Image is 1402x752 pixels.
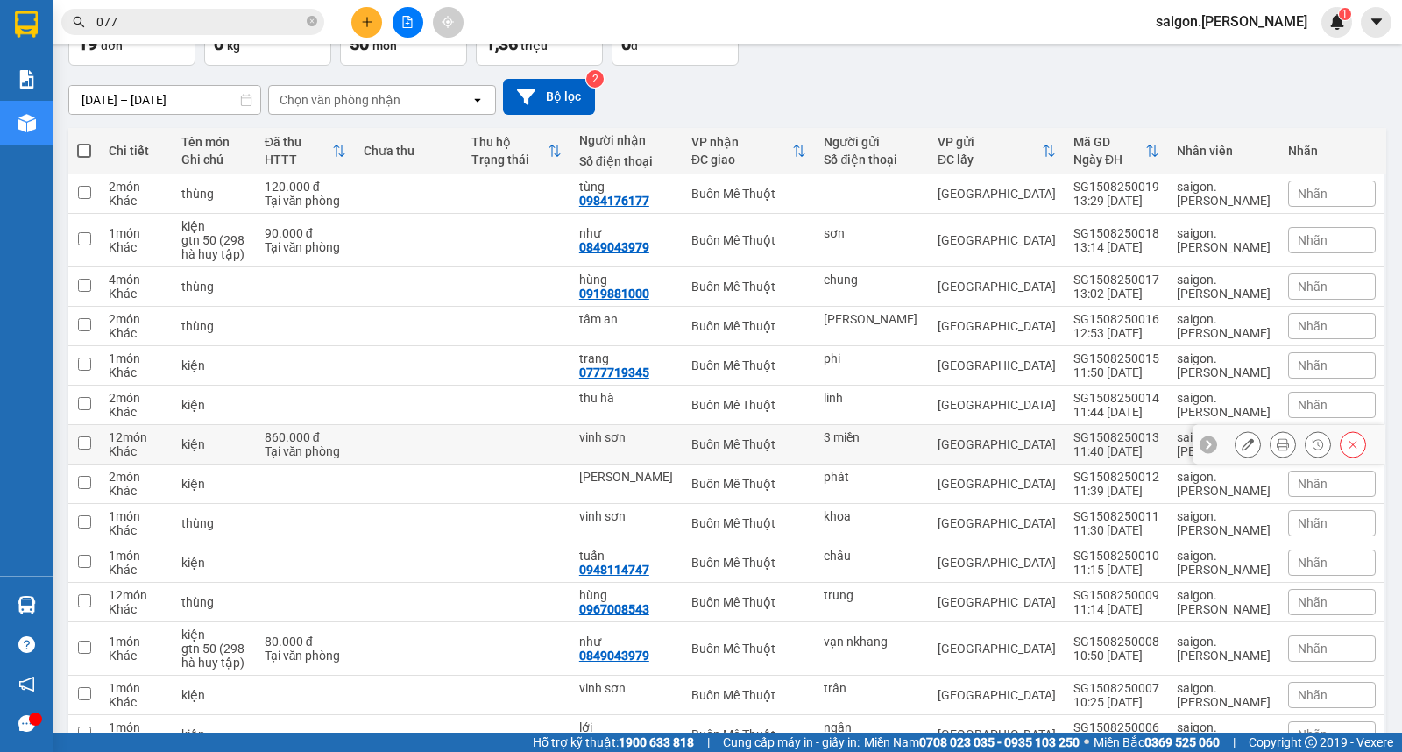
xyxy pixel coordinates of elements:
div: 0919881000 [579,287,649,301]
div: [GEOGRAPHIC_DATA] [938,727,1056,741]
div: Thu hộ [471,135,548,149]
th: Toggle SortBy [256,128,355,174]
div: 12 món [109,430,164,444]
div: tuấn [579,549,674,563]
div: Mã GD [1073,135,1145,149]
div: Tại văn phòng [265,649,346,663]
div: 1 món [109,681,164,695]
div: Ghi chú [181,153,246,167]
span: close-circle [307,14,317,31]
strong: 0369 525 060 [1144,735,1220,749]
div: Người nhận [579,133,674,147]
div: thùng [181,516,246,530]
div: Tại văn phòng [265,444,346,458]
div: Buôn Mê Thuột [691,280,806,294]
div: phi [824,351,920,365]
li: VP Buôn Mê Thuột [121,124,233,143]
span: Miền Nam [864,733,1080,752]
div: kiện [181,437,246,451]
div: saigon.thaison [1177,391,1271,419]
div: trang [579,351,674,365]
div: ngân [824,720,920,734]
div: 2 món [109,391,164,405]
span: 19 [78,33,97,54]
div: Số điện thoại [579,154,674,168]
span: Nhãn [1298,595,1328,609]
div: SG1508250019 [1073,180,1159,194]
div: Sửa đơn hàng [1235,431,1261,458]
strong: 1900 633 818 [619,735,694,749]
span: aim [442,16,454,28]
div: kiện [181,556,246,570]
span: Nhãn [1298,280,1328,294]
span: đơn [101,39,123,53]
div: Đã thu [265,135,332,149]
div: Khác [109,365,164,380]
div: trung [824,588,920,602]
button: plus [351,7,382,38]
span: question-circle [18,636,35,653]
div: SG1508250015 [1073,351,1159,365]
img: logo-vxr [15,11,38,38]
div: SG1508250014 [1073,391,1159,405]
div: 12 món [109,588,164,602]
div: 2 món [109,470,164,484]
div: 0948114747 [579,563,649,577]
div: SG1508250016 [1073,312,1159,326]
div: Khác [109,695,164,709]
div: 1 món [109,509,164,523]
div: Buôn Mê Thuột [691,642,806,656]
div: [GEOGRAPHIC_DATA] [938,187,1056,201]
div: SG1508250011 [1073,509,1159,523]
div: [GEOGRAPHIC_DATA] [938,516,1056,530]
div: như [579,635,674,649]
img: warehouse-icon [18,596,36,614]
div: kiện [181,219,246,233]
div: Khác [109,240,164,254]
span: caret-down [1369,14,1384,30]
div: Tại văn phòng [265,240,346,254]
div: Ngày ĐH [1073,153,1145,167]
div: chung [824,273,920,287]
div: Buôn Mê Thuột [691,556,806,570]
div: saigon.thaison [1177,681,1271,709]
div: 2 món [109,312,164,326]
div: SG1508250017 [1073,273,1159,287]
span: Nhãn [1298,727,1328,741]
div: châu [824,549,920,563]
div: Buôn Mê Thuột [691,688,806,702]
span: ⚪️ [1084,739,1089,746]
div: Khác [109,444,164,458]
div: thu hà [579,391,674,405]
div: khoa [824,509,920,523]
div: Tại văn phòng [265,194,346,208]
span: Nhãn [1298,319,1328,333]
div: SG1508250008 [1073,635,1159,649]
span: Nhãn [1298,516,1328,530]
svg: open [471,93,485,107]
div: 11:50 [DATE] [1073,365,1159,380]
div: [GEOGRAPHIC_DATA] [938,477,1056,491]
div: Khác [109,563,164,577]
div: gtn 50 (298 hà huy tập) [181,642,246,670]
div: [GEOGRAPHIC_DATA] [938,556,1056,570]
div: gtn 50 (298 hà huy tập) [181,233,246,261]
span: plus [361,16,373,28]
th: Toggle SortBy [929,128,1065,174]
img: logo.jpg [9,9,70,70]
div: saigon.thaison [1177,273,1271,301]
div: lới [579,720,674,734]
span: 1,36 [485,33,518,54]
div: saigon.thaison [1177,509,1271,537]
img: warehouse-icon [18,114,36,132]
div: [GEOGRAPHIC_DATA] [938,358,1056,372]
span: món [372,39,397,53]
div: Khác [109,484,164,498]
div: saigon.thaison [1177,351,1271,380]
li: VP [GEOGRAPHIC_DATA] [9,124,121,181]
div: 13:29 [DATE] [1073,194,1159,208]
div: [GEOGRAPHIC_DATA] [938,688,1056,702]
button: aim [433,7,464,38]
span: Nhãn [1298,398,1328,412]
div: SG1508250018 [1073,226,1159,240]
